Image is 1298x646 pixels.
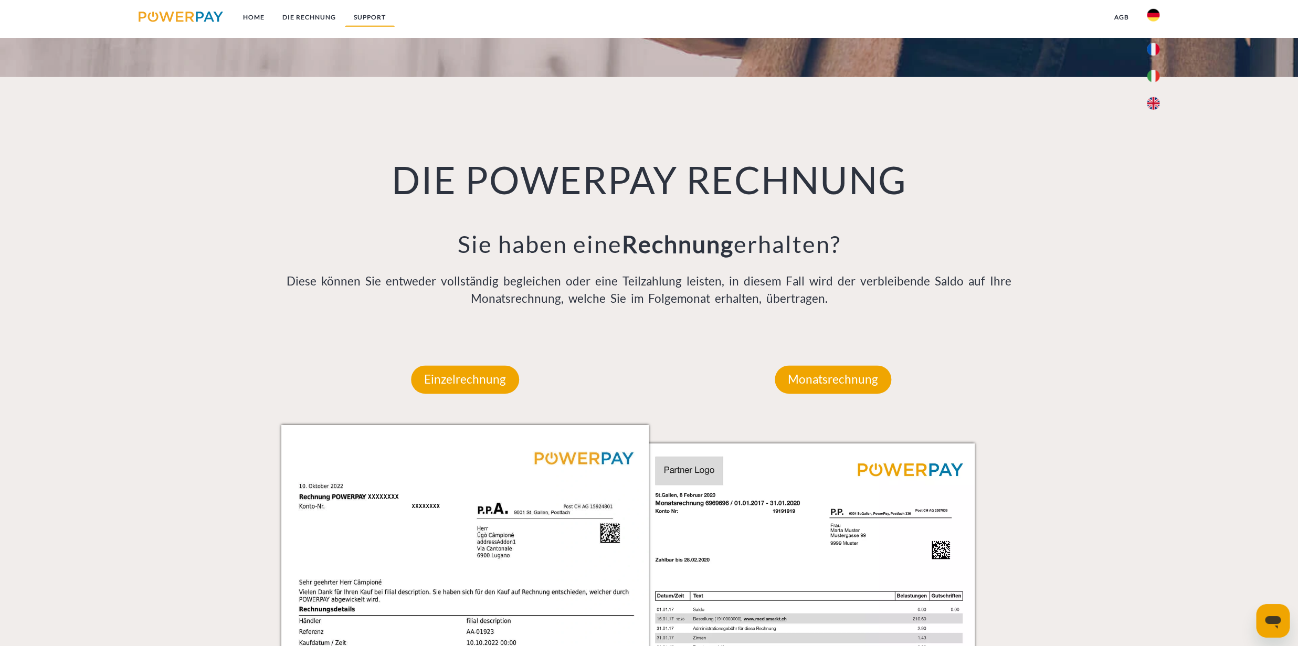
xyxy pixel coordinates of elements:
[1147,43,1159,56] img: fr
[411,365,519,394] p: Einzelrechnung
[281,156,1017,203] h1: DIE POWERPAY RECHNUNG
[1256,604,1290,638] iframe: Schaltfläche zum Öffnen des Messaging-Fensters
[234,8,273,27] a: Home
[345,8,395,27] a: SUPPORT
[273,8,345,27] a: DIE RECHNUNG
[281,229,1017,259] h3: Sie haben eine erhalten?
[139,12,223,22] img: logo-powerpay.svg
[1147,70,1159,82] img: it
[1147,9,1159,22] img: de
[1105,8,1138,27] a: agb
[621,230,733,258] b: Rechnung
[1147,97,1159,110] img: en
[281,272,1017,308] p: Diese können Sie entweder vollständig begleichen oder eine Teilzahlung leisten, in diesem Fall wi...
[775,365,891,394] p: Monatsrechnung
